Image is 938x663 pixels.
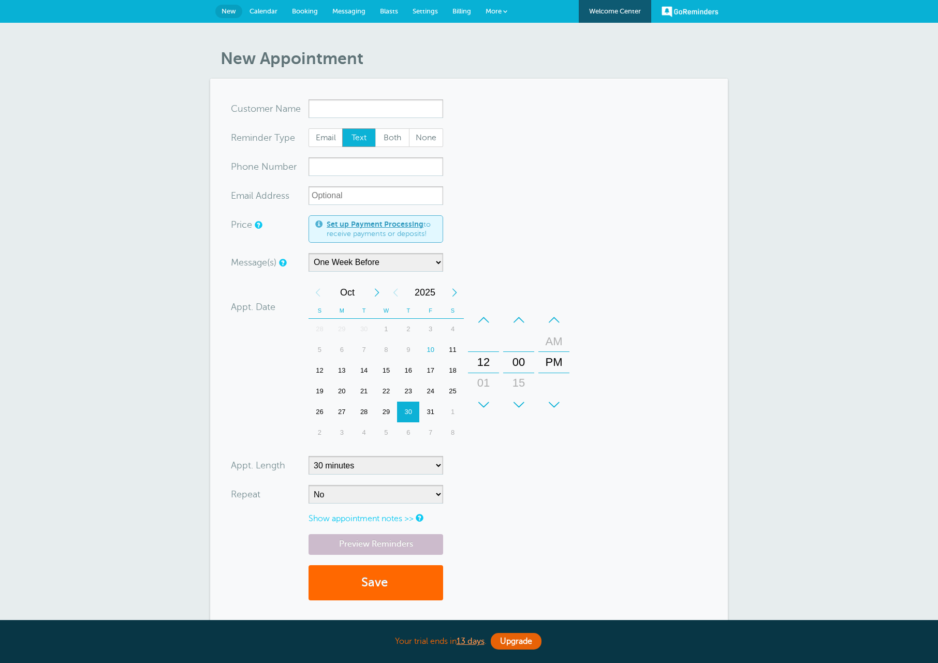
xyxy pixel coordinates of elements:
a: New [215,5,242,18]
th: T [353,303,375,319]
div: 17 [419,360,442,381]
div: 18 [442,360,464,381]
span: Blasts [380,7,398,15]
div: 3 [331,422,353,443]
div: PM [541,352,566,373]
div: Tuesday, September 30 [353,319,375,340]
div: 30 [506,393,531,414]
span: Pho [231,162,248,171]
span: ne Nu [248,162,274,171]
div: 19 [309,381,331,402]
div: Sunday, October 26 [309,402,331,422]
div: Your trial ends in . [210,630,728,653]
div: Sunday, October 19 [309,381,331,402]
input: Optional [309,186,443,205]
div: AM [541,331,566,352]
a: Notes are for internal use only, and are not visible to your clients. [416,514,422,521]
div: Thursday, October 16 [397,360,419,381]
div: 5 [309,340,331,360]
div: Previous Month [309,282,327,303]
div: Saturday, October 11 [442,340,464,360]
a: Set up Payment Processing [327,220,423,228]
div: Tuesday, October 14 [353,360,375,381]
div: 10 [419,340,442,360]
span: None [409,129,443,146]
div: Monday, October 27 [331,402,353,422]
div: Next Year [445,282,464,303]
div: Monday, October 20 [331,381,353,402]
th: T [397,303,419,319]
div: Thursday, October 2 [397,319,419,340]
div: 26 [309,402,331,422]
div: 27 [331,402,353,422]
div: Tuesday, October 7 [353,340,375,360]
label: None [409,128,443,147]
h1: New Appointment [221,49,728,68]
div: 01 [471,373,496,393]
a: 13 days [457,637,485,646]
span: 2025 [405,282,445,303]
div: Wednesday, October 8 [375,340,398,360]
div: Thursday, October 9 [397,340,419,360]
a: Upgrade [491,633,541,650]
div: Saturday, October 18 [442,360,464,381]
div: 30 [353,319,375,340]
div: Monday, November 3 [331,422,353,443]
div: Sunday, October 12 [309,360,331,381]
div: Tuesday, October 21 [353,381,375,402]
div: 8 [442,422,464,443]
div: Thursday, October 23 [397,381,419,402]
div: 2 [309,422,331,443]
div: Next Month [368,282,386,303]
div: Friday, November 7 [419,422,442,443]
a: An optional price for the appointment. If you set a price, you can include a payment link in your... [255,222,261,228]
a: Preview Reminders [309,534,443,554]
div: 28 [309,319,331,340]
div: 9 [397,340,419,360]
div: Saturday, October 4 [442,319,464,340]
div: ame [231,99,309,118]
div: 28 [353,402,375,422]
div: 4 [353,422,375,443]
div: Friday, October 31 [419,402,442,422]
div: 4 [442,319,464,340]
div: Previous Year [386,282,405,303]
div: 8 [375,340,398,360]
div: Sunday, November 2 [309,422,331,443]
div: 1 [375,319,398,340]
span: Calendar [250,7,277,15]
div: 15 [506,373,531,393]
div: 21 [353,381,375,402]
th: M [331,303,353,319]
div: Sunday, October 5 [309,340,331,360]
span: October [327,282,368,303]
div: Saturday, October 25 [442,381,464,402]
label: Reminder Type [231,133,295,142]
label: Message(s) [231,258,276,267]
div: 2 [397,319,419,340]
span: New [222,7,236,15]
div: Monday, October 13 [331,360,353,381]
div: 7 [419,422,442,443]
th: F [419,303,442,319]
div: 31 [419,402,442,422]
div: 24 [419,381,442,402]
span: Text [343,129,376,146]
label: Text [342,128,376,147]
div: Thursday, November 6 [397,422,419,443]
th: W [375,303,398,319]
label: Repeat [231,490,260,499]
div: 30 [397,402,419,422]
div: Monday, October 6 [331,340,353,360]
div: Friday, October 17 [419,360,442,381]
div: 12 [471,352,496,373]
span: Settings [413,7,438,15]
div: Wednesday, November 5 [375,422,398,443]
div: Wednesday, October 15 [375,360,398,381]
div: 5 [375,422,398,443]
label: Appt. Length [231,461,285,470]
div: mber [231,157,309,176]
div: 16 [397,360,419,381]
span: Messaging [332,7,365,15]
